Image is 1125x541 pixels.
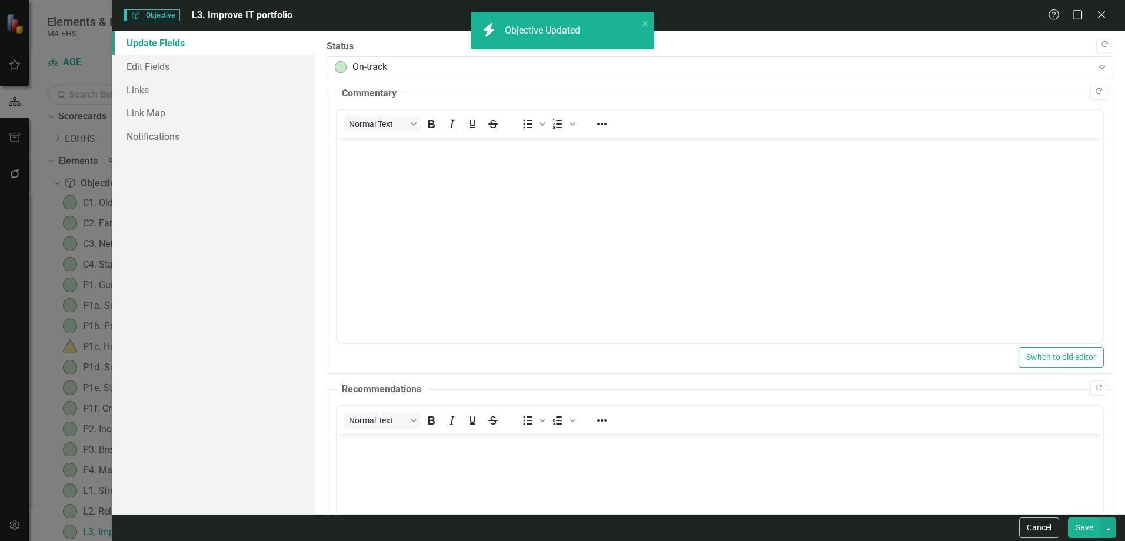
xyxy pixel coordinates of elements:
button: Bold [421,116,441,132]
div: Bullet list [518,412,547,429]
legend: Commentary [336,87,402,101]
a: Edit Fields [112,55,315,78]
button: Save [1068,517,1101,538]
span: Objective [124,9,179,21]
button: Block Normal Text [344,116,421,132]
label: Status [327,40,1113,54]
a: Notifications [112,125,315,148]
legend: Recommendations [336,383,427,396]
button: Strikethrough [483,412,503,429]
button: Block Normal Text [344,412,421,429]
span: Normal Text [349,119,407,129]
button: Strikethrough [483,116,503,132]
button: close [641,16,650,30]
button: Cancel [1019,517,1059,538]
div: Bullet list [518,116,547,132]
button: Reveal or hide additional toolbar items [592,412,612,429]
button: Underline [462,412,482,429]
div: Numbered list [548,116,577,132]
button: Switch to old editor [1019,347,1104,368]
button: Bold [421,412,441,429]
a: Link Map [112,101,315,125]
button: Reveal or hide additional toolbar items [592,116,612,132]
span: L3. Improve IT portfolio [192,9,292,21]
button: Italic [442,412,462,429]
div: Objective Updated [505,24,583,38]
span: Normal Text [349,416,407,425]
a: Links [112,78,315,102]
iframe: Rich Text Area [337,138,1103,343]
button: Underline [462,116,482,132]
div: Numbered list [548,412,577,429]
button: Italic [442,116,462,132]
a: Update Fields [112,31,315,55]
